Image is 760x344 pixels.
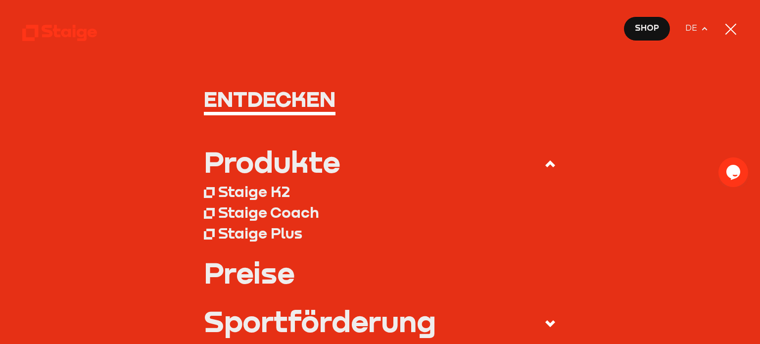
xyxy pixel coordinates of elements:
div: Produkte [204,147,340,176]
a: Staige K2 [204,181,556,202]
iframe: chat widget [718,157,750,187]
div: Sportförderung [204,306,436,336]
a: Preise [204,258,556,287]
a: Staige Plus [204,222,556,243]
a: Shop [623,16,671,41]
div: Staige Coach [218,203,319,221]
a: Staige Coach [204,201,556,222]
span: Shop [635,22,659,35]
div: Staige Plus [218,224,302,242]
div: Staige K2 [218,182,290,200]
span: DE [685,22,701,35]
